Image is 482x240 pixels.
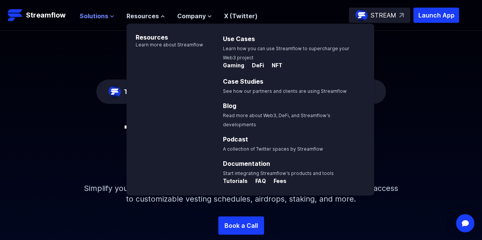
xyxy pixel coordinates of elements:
p: Resources [127,24,203,42]
p: Simplify your token distribution with Streamflow's Application and SDK, offering access to custom... [77,171,405,216]
a: DeFi [246,62,266,70]
span: Start integrating Streamflow’s products and tools [223,170,334,176]
p: Learn more about Streamflow [127,42,203,48]
img: streamflow-logo-circle.png [109,86,121,98]
p: NFT [266,62,282,69]
a: Book a Call [218,216,264,235]
a: Blog [223,102,236,110]
span: See how our partners and clients are using Streamflow [223,88,347,94]
p: Tutorials [223,177,248,185]
button: Solutions [80,11,114,21]
a: Tutorials [223,178,249,186]
p: DeFi [246,62,264,69]
a: Fees [267,178,287,186]
p: STREAM [371,11,396,20]
span: A collection of Twitter spaces by Streamflow [223,146,323,152]
span: Solutions [80,11,108,21]
span: Read more about Web3, DeFi, and Streamflow’s developments [223,113,330,127]
div: Check eligibility and participate in the launch! [124,87,317,96]
p: Fees [267,177,287,185]
button: Company [177,11,212,21]
div: Open Intercom Messenger [456,214,474,232]
a: Case Studies [223,78,263,85]
a: Documentation [223,160,270,167]
p: Gaming [223,62,244,69]
p: Streamflow [26,10,66,21]
button: Launch App [413,8,459,23]
a: Use Cases [223,35,255,43]
img: streamflow-logo-circle.png [355,9,368,21]
a: Streamflow [8,8,72,23]
img: Streamflow Logo [8,8,23,23]
img: top-right-arrow.svg [399,13,404,17]
a: FAQ [249,178,267,186]
span: The ticker is STREAM: [124,88,191,95]
h1: Token management infrastructure [70,122,413,171]
a: Podcast [223,135,248,143]
span: Company [177,11,206,21]
a: NFT [266,62,282,70]
span: Learn how you can use Streamflow to supercharge your Web3 project [223,46,349,60]
span: Resources [127,11,159,21]
a: X (Twitter) [224,12,258,20]
a: Gaming [223,62,246,70]
button: Resources [127,11,165,21]
a: STREAM [349,8,410,23]
p: FAQ [249,177,266,185]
